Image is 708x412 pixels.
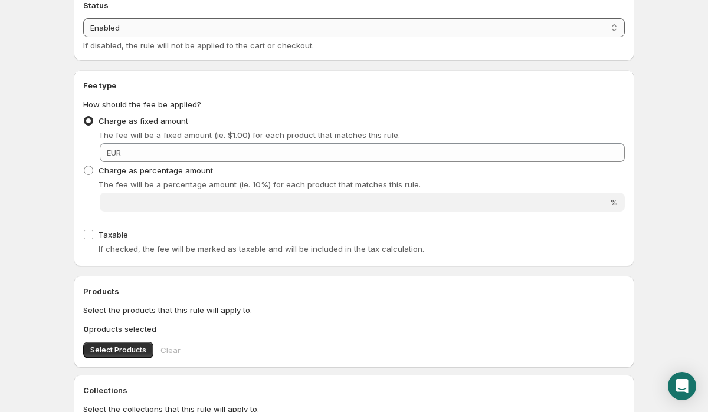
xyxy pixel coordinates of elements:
span: If disabled, the rule will not be applied to the cart or checkout. [83,41,314,50]
span: % [610,197,618,207]
span: How should the fee be applied? [83,100,201,109]
span: Select Products [90,345,146,355]
span: If checked, the fee will be marked as taxable and will be included in the tax calculation. [99,244,424,253]
h2: Products [83,285,625,297]
span: Charge as percentage amount [99,166,213,175]
h2: Fee type [83,80,625,91]
button: Select Products [83,342,153,358]
p: Select the products that this rule will apply to. [83,304,625,316]
span: The fee will be a fixed amount (ie. $1.00) for each product that matches this rule. [99,130,400,140]
span: Taxable [99,230,128,239]
p: The fee will be a percentage amount (ie. 10%) for each product that matches this rule. [99,179,625,190]
div: Open Intercom Messenger [668,372,696,400]
span: EUR [107,148,121,157]
p: products selected [83,323,625,335]
b: 0 [83,324,89,334]
span: Charge as fixed amount [99,116,188,126]
h2: Collections [83,384,625,396]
